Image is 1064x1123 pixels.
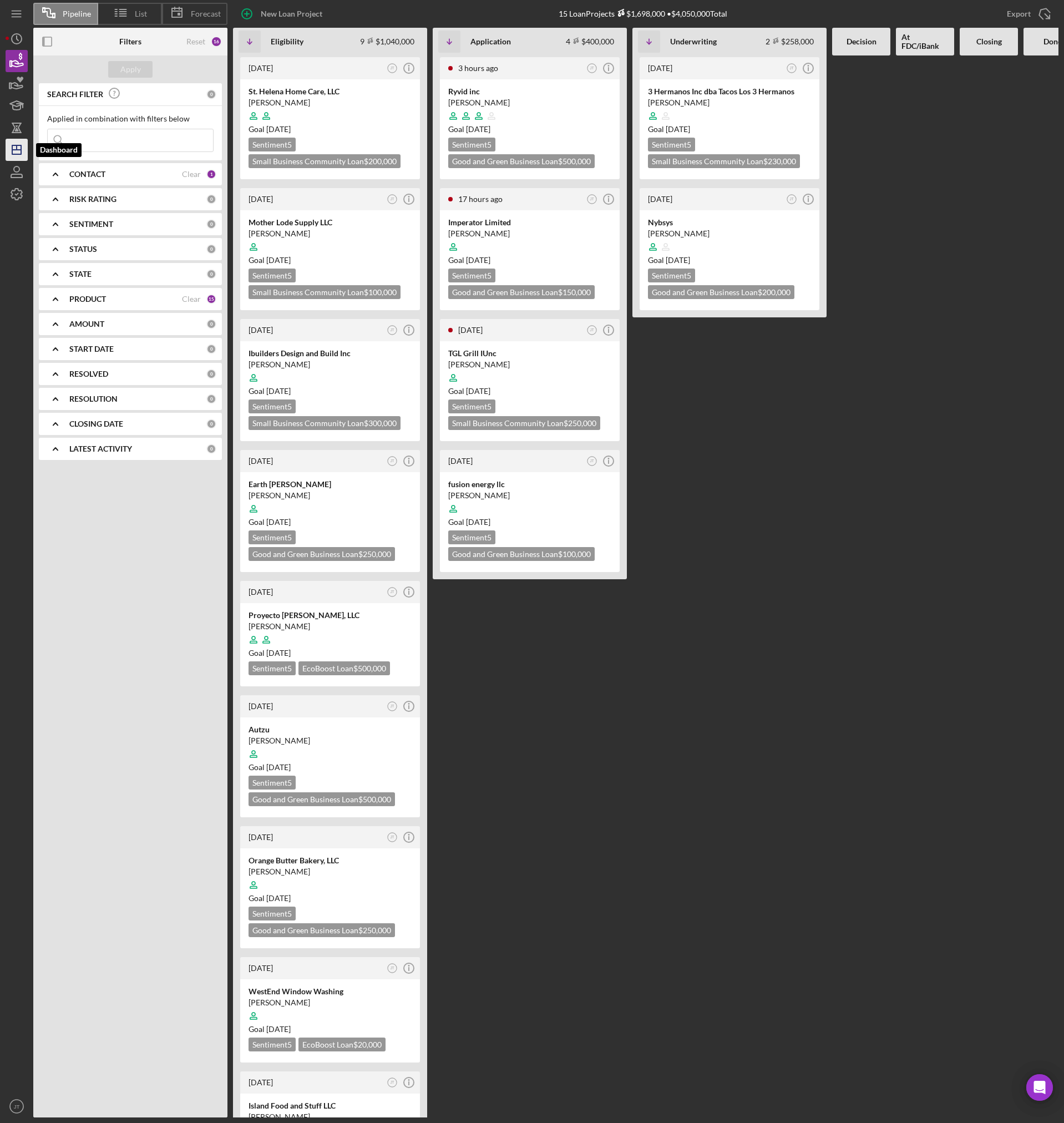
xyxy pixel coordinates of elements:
time: 08/11/2025 [266,124,291,134]
div: 0 [206,344,216,354]
div: Sentiment 5 [648,138,695,151]
div: [PERSON_NAME] [249,97,412,108]
div: Clear [182,170,201,179]
div: [PERSON_NAME] [249,735,412,746]
div: Ryvid inc [448,86,611,97]
span: Forecast [191,9,221,18]
div: WestEnd Window Washing [249,986,412,997]
b: RISK RATING [69,195,116,204]
div: 9 $1,040,000 [360,37,414,46]
div: Good and Green Business Loan $500,000 [448,154,595,168]
b: STATE [69,270,92,279]
div: [PERSON_NAME] [249,997,412,1008]
time: 09/15/2025 [266,1024,291,1034]
div: 16 [211,36,222,47]
time: 2025-08-28 04:45 [458,194,503,204]
div: [PERSON_NAME] [448,97,611,108]
time: 2025-08-26 19:24 [458,325,483,335]
div: [PERSON_NAME] [448,359,611,370]
button: JT [385,323,400,338]
button: Export [996,3,1058,25]
a: [DATE]JTWestEnd Window Washing[PERSON_NAME]Goal [DATE]Sentiment5EcoBoost Loan$20,000 [239,955,422,1064]
b: AMOUNT [69,320,104,328]
span: Pipeline [63,9,91,18]
span: Goal [249,648,291,657]
div: Sentiment 5 [448,269,495,282]
time: 09/27/2025 [266,762,291,772]
div: EcoBoost Loan $500,000 [298,661,390,675]
span: Goal [249,762,291,772]
button: JT [784,192,799,207]
button: JT [385,699,400,714]
div: [PERSON_NAME] [249,228,412,239]
b: STATUS [69,245,97,254]
time: 2025-08-01 17:16 [249,963,273,973]
time: 09/27/2025 [266,255,291,265]
text: JT [390,459,394,463]
button: JT [385,961,400,976]
a: [DATE]JTEarth [PERSON_NAME][PERSON_NAME]Goal [DATE]Sentiment5Good and Green Business Loan$250,000 [239,448,422,574]
text: JT [789,66,793,70]
text: JT [390,328,394,332]
span: Goal [249,255,291,265]
div: Good and Green Business Loan $100,000 [448,547,595,561]
button: JT [585,323,600,338]
div: Small Business Community Loan $200,000 [249,154,401,168]
div: Reset [186,37,205,46]
span: Goal [448,124,490,134]
div: Export [1007,3,1031,25]
div: 0 [206,244,216,254]
time: 09/23/2025 [466,517,490,527]
a: [DATE]JTSt. Helena Home Care, LLC[PERSON_NAME]Goal [DATE]Sentiment5Small Business Community Loan$... [239,55,422,181]
button: New Loan Project [233,3,333,25]
div: 0 [206,269,216,279]
a: [DATE]JTNybsys[PERSON_NAME]Goal [DATE]Sentiment5Good and Green Business Loan$200,000 [638,186,821,312]
div: Sentiment 5 [249,269,296,282]
div: 15 Loan Projects • $4,050,000 Total [559,9,727,18]
button: JT [585,454,600,469]
time: 2025-08-26 22:19 [249,63,273,73]
b: PRODUCT [69,295,106,303]
div: 0 [206,194,216,204]
a: [DATE]JTAutzu[PERSON_NAME]Goal [DATE]Sentiment5Good and Green Business Loan$500,000 [239,694,422,819]
div: [PERSON_NAME] [648,97,811,108]
text: JT [590,66,594,70]
time: 10/04/2025 [266,386,291,396]
div: [PERSON_NAME] [249,621,412,632]
div: Sentiment 5 [448,530,495,544]
div: Good and Green Business Loan $500,000 [249,792,395,806]
a: [DATE]JT3 Hermanos Inc dba Tacos Los 3 Hermanos[PERSON_NAME]Goal [DATE]Sentiment5Small Business C... [638,55,821,181]
div: Small Business Community Loan $300,000 [249,416,401,430]
button: JT [385,192,400,207]
div: [PERSON_NAME] [249,359,412,370]
span: Goal [249,124,291,134]
div: Imperator Limited [448,217,611,228]
div: Small Business Community Loan $250,000 [448,416,600,430]
div: 0 [206,89,216,99]
time: 09/01/2025 [266,648,291,657]
div: St. Helena Home Care, LLC [249,86,412,97]
text: JT [590,459,594,463]
text: JT [390,1080,394,1084]
span: List [135,9,147,18]
button: JT [385,1075,400,1090]
text: JT [14,1104,20,1110]
button: JT [585,61,600,76]
text: JT [590,328,594,332]
div: Open Intercom Messenger [1026,1074,1053,1101]
b: Done [1043,37,1062,46]
text: JT [390,835,394,839]
text: JT [390,704,394,708]
time: 09/07/2025 [466,255,490,265]
div: New Loan Project [261,3,322,25]
b: CLOSING DATE [69,419,123,428]
div: [PERSON_NAME] [249,866,412,877]
div: Island Food and Stuff LLC [249,1100,412,1111]
b: RESOLVED [69,370,108,378]
time: 2025-08-25 15:14 [249,194,273,204]
span: Goal [249,1024,291,1034]
div: 4 $400,000 [566,37,614,46]
time: 2025-08-28 18:42 [458,63,498,73]
time: 2025-06-16 23:21 [249,1078,273,1087]
a: [DATE]JTfusion energy llc[PERSON_NAME]Goal [DATE]Sentiment5Good and Green Business Loan$100,000 [438,448,621,574]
